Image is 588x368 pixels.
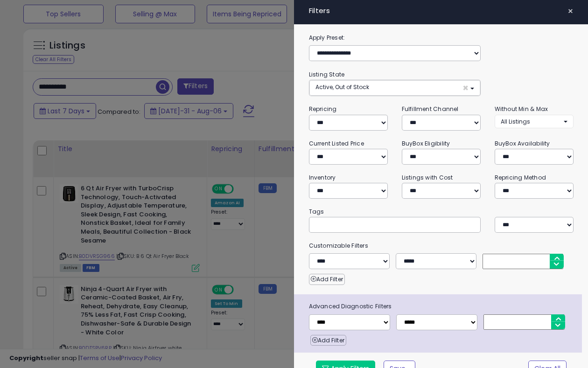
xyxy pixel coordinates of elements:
h4: Filters [309,7,574,15]
button: Active, Out of Stock × [309,80,481,96]
span: Active, Out of Stock [315,83,369,91]
span: Advanced Diagnostic Filters [302,301,582,312]
button: Add Filter [309,274,345,285]
span: All Listings [501,118,530,125]
small: Repricing Method [495,174,546,181]
small: Without Min & Max [495,105,548,113]
button: × [564,5,577,18]
small: Repricing [309,105,337,113]
label: Apply Preset: [302,33,581,43]
button: All Listings [495,115,574,128]
small: Current Listed Price [309,139,364,147]
small: Inventory [309,174,336,181]
span: × [567,5,574,18]
small: Fulfillment Channel [402,105,459,113]
small: BuyBox Availability [495,139,550,147]
small: Listing State [309,70,345,78]
button: Add Filter [310,335,346,346]
small: Tags [302,207,581,217]
small: Listings with Cost [402,174,453,181]
small: Customizable Filters [302,241,581,251]
span: × [462,83,469,93]
small: BuyBox Eligibility [402,139,450,147]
